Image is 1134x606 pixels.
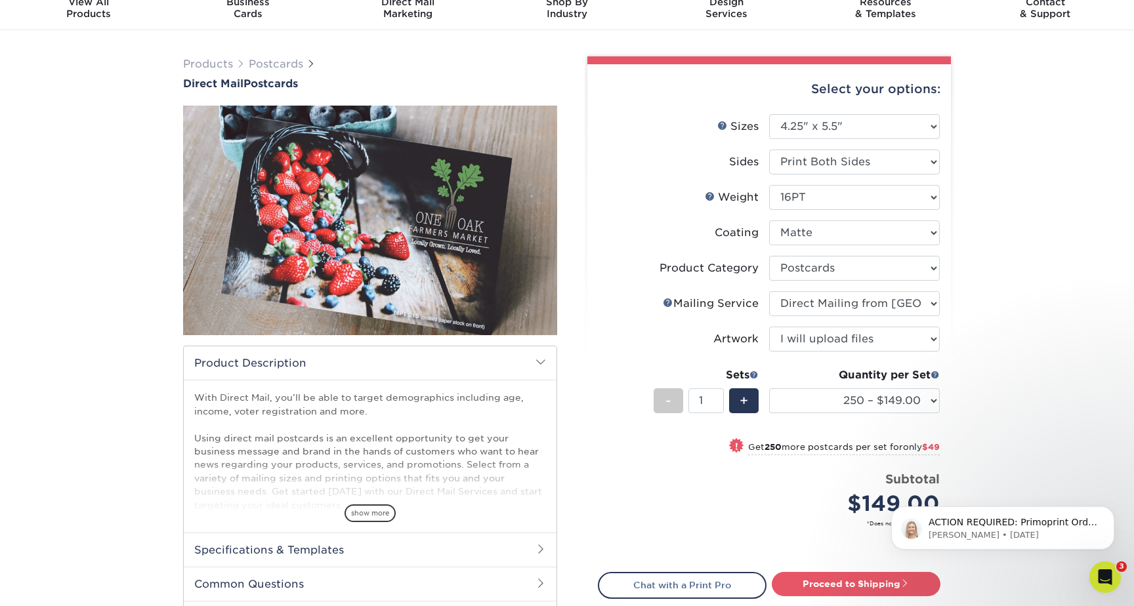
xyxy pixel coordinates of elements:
h2: Product Description [184,346,556,380]
div: Artwork [713,331,759,347]
div: $149.00 [779,488,940,519]
a: Direct MailPostcards [183,77,557,90]
strong: Subtotal [885,472,940,486]
div: Sizes [717,119,759,134]
span: + [740,391,748,411]
p: With Direct Mail, you’ll be able to target demographics including age, income, voter registration... [194,391,546,512]
span: ! [735,439,738,453]
div: Product Category [660,260,759,276]
div: Mailing Service [663,296,759,312]
a: Proceed to Shipping [772,572,940,596]
div: Coating [715,225,759,241]
div: Sides [729,154,759,170]
h1: Postcards [183,77,557,90]
iframe: Intercom notifications message [871,479,1134,571]
a: Chat with a Print Pro [598,572,766,598]
span: - [665,391,671,411]
h2: Common Questions [184,567,556,601]
div: Weight [705,190,759,205]
div: Quantity per Set [769,367,940,383]
a: Postcards [249,58,303,70]
a: Products [183,58,233,70]
span: only [903,442,940,452]
small: Get more postcards per set for [748,442,940,455]
span: show more [345,504,396,522]
div: Sets [654,367,759,383]
span: 3 [1116,561,1127,572]
h2: Specifications & Templates [184,533,556,567]
strong: 250 [765,442,782,452]
img: Direct Mail 01 [183,91,557,350]
small: *Does not include postage [608,519,940,527]
iframe: Intercom live chat [1089,561,1121,593]
span: $49 [922,442,940,452]
span: Direct Mail [183,77,243,90]
div: Select your options: [598,64,940,114]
